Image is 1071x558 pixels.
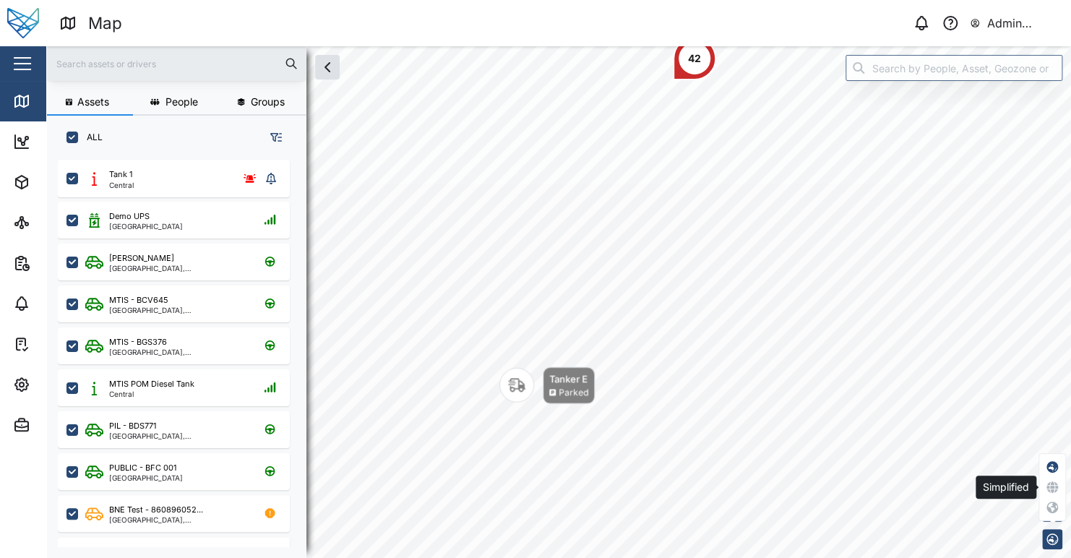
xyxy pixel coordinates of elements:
[38,296,82,312] div: Alarms
[46,46,1071,558] canvas: Map
[109,504,203,516] div: BNE Test - 860896052...
[38,134,103,150] div: Dashboard
[165,97,198,107] span: People
[688,51,701,66] div: 42
[109,210,150,223] div: Demo UPS
[38,93,70,109] div: Map
[109,546,168,558] div: MTIS - BFN856
[109,252,174,265] div: [PERSON_NAME]
[549,372,588,386] div: Tanker E
[109,306,247,314] div: [GEOGRAPHIC_DATA], [GEOGRAPHIC_DATA]
[559,386,588,400] div: Parked
[109,336,167,348] div: MTIS - BGS376
[987,14,1059,33] div: Admin Zaerald Lungos
[109,420,156,432] div: PIL - BDS771
[38,255,87,271] div: Reports
[109,516,247,523] div: [GEOGRAPHIC_DATA], [GEOGRAPHIC_DATA]
[109,265,247,272] div: [GEOGRAPHIC_DATA], [GEOGRAPHIC_DATA]
[109,390,194,398] div: Central
[55,53,298,74] input: Search assets or drivers
[109,474,183,481] div: [GEOGRAPHIC_DATA]
[109,294,168,306] div: MTIS - BCV645
[499,367,595,404] div: Map marker
[109,432,247,439] div: [GEOGRAPHIC_DATA], [GEOGRAPHIC_DATA]
[78,132,103,143] label: ALL
[109,181,134,189] div: Central
[38,377,89,392] div: Settings
[109,168,132,181] div: Tank 1
[109,223,183,230] div: [GEOGRAPHIC_DATA]
[38,215,72,231] div: Sites
[109,378,194,390] div: MTIS POM Diesel Tank
[969,13,1059,33] button: Admin Zaerald Lungos
[38,174,82,190] div: Assets
[109,462,176,474] div: PUBLIC - BFC 001
[38,417,80,433] div: Admin
[77,97,109,107] span: Assets
[109,348,247,356] div: [GEOGRAPHIC_DATA], [GEOGRAPHIC_DATA]
[38,336,77,352] div: Tasks
[88,11,122,36] div: Map
[58,155,306,546] div: grid
[251,97,285,107] span: Groups
[7,7,39,39] img: Main Logo
[846,55,1062,81] input: Search by People, Asset, Geozone or Place
[673,37,716,80] div: Map marker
